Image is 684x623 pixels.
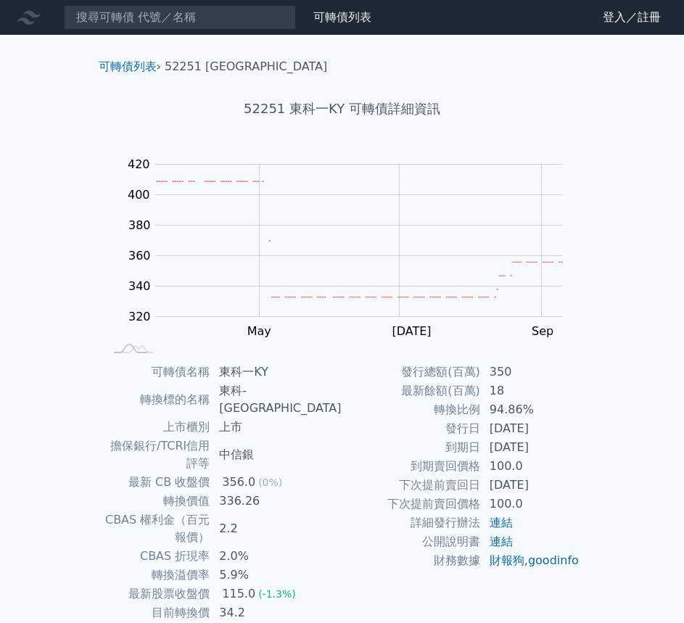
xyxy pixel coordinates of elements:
[481,363,580,381] td: 350
[104,437,211,473] td: 擔保銀行/TCRI信用評等
[99,58,161,75] li: ›
[490,516,513,529] a: 連結
[481,400,580,419] td: 94.86%
[342,363,481,381] td: 發行總額(百萬)
[342,476,481,495] td: 下次提前賣回日
[342,438,481,457] td: 到期日
[210,547,342,566] td: 2.0%
[481,438,580,457] td: [DATE]
[104,492,211,511] td: 轉換價值
[481,495,580,513] td: 100.0
[481,457,580,476] td: 100.0
[342,532,481,551] td: 公開說明書
[528,553,579,567] a: goodinfo
[481,476,580,495] td: [DATE]
[490,535,513,548] a: 連結
[342,400,481,419] td: 轉換比例
[104,363,211,381] td: 可轉債名稱
[219,474,258,491] div: 356.0
[210,363,342,381] td: 東科一KY
[128,279,151,293] tspan: 340
[99,59,157,73] a: 可轉債列表
[87,99,598,119] h1: 52251 東科一KY 可轉債詳細資訊
[210,418,342,437] td: 上市
[313,10,371,24] a: 可轉債列表
[219,585,258,603] div: 115.0
[104,418,211,437] td: 上市櫃別
[342,457,481,476] td: 到期賣回價格
[490,553,524,567] a: 財報狗
[128,188,150,202] tspan: 400
[532,324,553,338] tspan: Sep
[104,566,211,585] td: 轉換溢價率
[258,476,282,488] span: (0%)
[104,473,211,492] td: 最新 CB 收盤價
[342,513,481,532] td: 詳細發行辦法
[392,324,431,338] tspan: [DATE]
[247,324,271,338] tspan: May
[342,419,481,438] td: 發行日
[128,218,151,232] tspan: 380
[104,511,211,547] td: CBAS 權利金（百元報價）
[210,437,342,473] td: 中信銀
[156,181,562,297] g: Series
[104,603,211,622] td: 目前轉換價
[104,381,211,418] td: 轉換標的名稱
[210,492,342,511] td: 336.26
[342,381,481,400] td: 最新餘額(百萬)
[210,603,342,622] td: 34.2
[481,381,580,400] td: 18
[128,310,151,323] tspan: 320
[342,551,481,570] td: 財務數據
[128,157,150,171] tspan: 420
[481,419,580,438] td: [DATE]
[104,547,211,566] td: CBAS 折現率
[481,551,580,570] td: ,
[104,585,211,603] td: 最新股票收盤價
[210,381,342,418] td: 東科-[GEOGRAPHIC_DATA]
[342,495,481,513] td: 下次提前賣回價格
[128,249,151,263] tspan: 360
[64,5,296,30] input: 搜尋可轉債 代號／名稱
[165,58,327,75] li: 52251 [GEOGRAPHIC_DATA]
[210,511,342,547] td: 2.2
[210,566,342,585] td: 5.9%
[120,157,585,338] g: Chart
[258,588,296,600] span: (-1.3%)
[591,6,672,29] a: 登入／註冊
